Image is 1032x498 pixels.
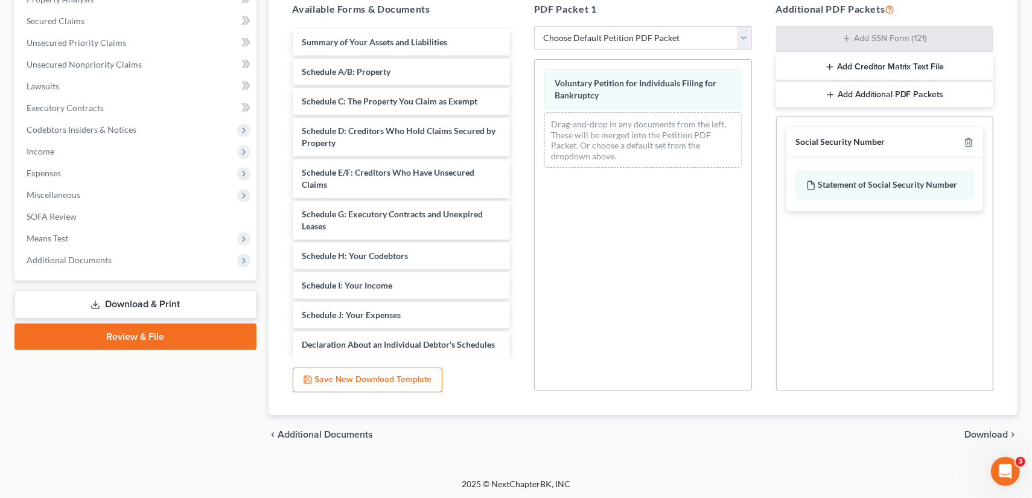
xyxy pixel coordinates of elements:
[776,2,994,16] h5: Additional PDF Packets
[302,96,478,106] span: Schedule C: The Property You Claim as Exempt
[17,32,256,54] a: Unsecured Priority Claims
[796,136,885,148] div: Social Security Number
[302,37,448,47] span: Summary of Your Assets and Liabilities
[14,324,256,350] a: Review & File
[27,255,112,265] span: Additional Documents
[14,290,256,319] a: Download & Print
[269,430,374,439] a: chevron_left Additional Documents
[17,75,256,97] a: Lawsuits
[776,26,994,53] button: Add SSN Form (121)
[776,82,994,107] button: Add Additional PDF Packets
[278,430,374,439] span: Additional Documents
[269,430,278,439] i: chevron_left
[534,2,752,16] h5: PDF Packet 1
[27,81,59,91] span: Lawsuits
[27,211,77,222] span: SOFA Review
[27,146,54,156] span: Income
[302,126,496,148] span: Schedule D: Creditors Who Hold Claims Secured by Property
[991,457,1020,486] iframe: Intercom live chat
[544,112,742,168] div: Drag-and-drop in any documents from the left. These will be merged into the Petition PDF Packet. ...
[17,97,256,119] a: Executory Contracts
[27,190,80,200] span: Miscellaneous
[27,59,142,69] span: Unsecured Nonpriority Claims
[17,206,256,228] a: SOFA Review
[964,430,1008,439] span: Download
[27,233,68,243] span: Means Test
[17,10,256,32] a: Secured Claims
[27,124,136,135] span: Codebtors Insiders & Notices
[1016,457,1025,467] span: 3
[293,368,442,393] button: Save New Download Template
[555,78,716,100] span: Voluntary Petition for Individuals Filing for Bankruptcy
[302,66,391,77] span: Schedule A/B: Property
[302,280,393,290] span: Schedule I: Your Income
[27,16,84,26] span: Secured Claims
[302,209,483,231] span: Schedule G: Executory Contracts and Unexpired Leases
[796,171,974,199] div: Statement of Social Security Number
[776,54,994,80] button: Add Creditor Matrix Text File
[302,310,401,320] span: Schedule J: Your Expenses
[302,251,409,261] span: Schedule H: Your Codebtors
[302,339,495,350] span: Declaration About an Individual Debtor's Schedules
[293,2,511,16] h5: Available Forms & Documents
[17,54,256,75] a: Unsecured Nonpriority Claims
[27,37,126,48] span: Unsecured Priority Claims
[302,167,475,190] span: Schedule E/F: Creditors Who Have Unsecured Claims
[1008,430,1018,439] i: chevron_right
[964,430,1018,439] button: Download chevron_right
[27,168,61,178] span: Expenses
[27,103,104,113] span: Executory Contracts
